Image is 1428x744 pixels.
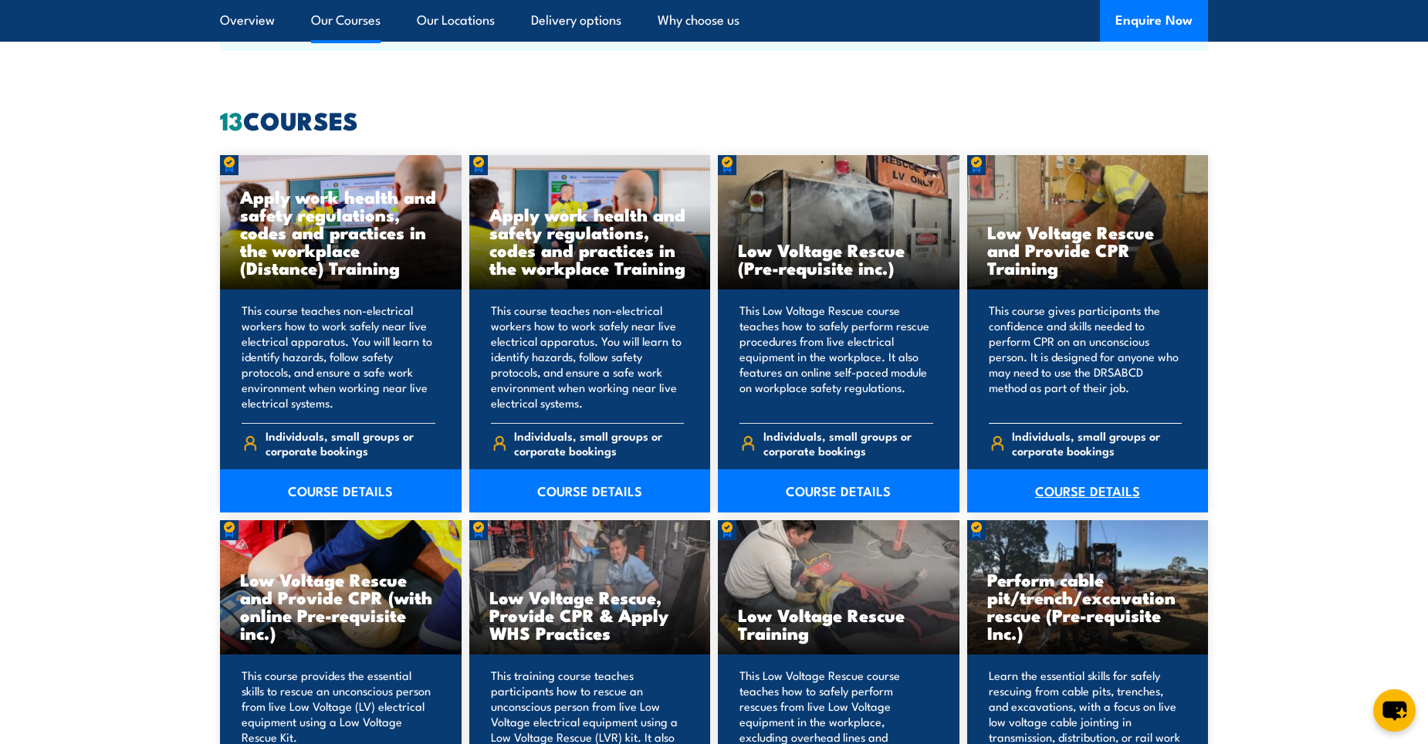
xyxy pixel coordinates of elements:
h3: Perform cable pit/trench/excavation rescue (Pre-requisite Inc.) [987,570,1189,641]
p: This course teaches non-electrical workers how to work safely near live electrical apparatus. You... [491,303,685,411]
span: Individuals, small groups or corporate bookings [266,428,435,458]
h3: Low Voltage Rescue and Provide CPR (with online Pre-requisite inc.) [240,570,442,641]
span: Individuals, small groups or corporate bookings [514,428,684,458]
h3: Low Voltage Rescue and Provide CPR Training [987,223,1189,276]
h3: Apply work health and safety regulations, codes and practices in the workplace Training [489,205,691,276]
a: COURSE DETAILS [469,469,711,512]
span: Individuals, small groups or corporate bookings [1012,428,1182,458]
button: chat-button [1373,689,1416,732]
h3: Apply work health and safety regulations, codes and practices in the workplace (Distance) Training [240,188,442,276]
strong: 13 [220,100,243,139]
a: COURSE DETAILS [967,469,1209,512]
p: This Low Voltage Rescue course teaches how to safely perform rescue procedures from live electric... [739,303,933,411]
a: COURSE DETAILS [220,469,462,512]
h3: Low Voltage Rescue (Pre-requisite inc.) [738,241,939,276]
span: Individuals, small groups or corporate bookings [763,428,933,458]
h2: COURSES [220,109,1208,130]
a: COURSE DETAILS [718,469,959,512]
p: This course gives participants the confidence and skills needed to perform CPR on an unconscious ... [989,303,1183,411]
h3: Low Voltage Rescue, Provide CPR & Apply WHS Practices [489,588,691,641]
p: This course teaches non-electrical workers how to work safely near live electrical apparatus. You... [242,303,435,411]
h3: Low Voltage Rescue Training [738,606,939,641]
